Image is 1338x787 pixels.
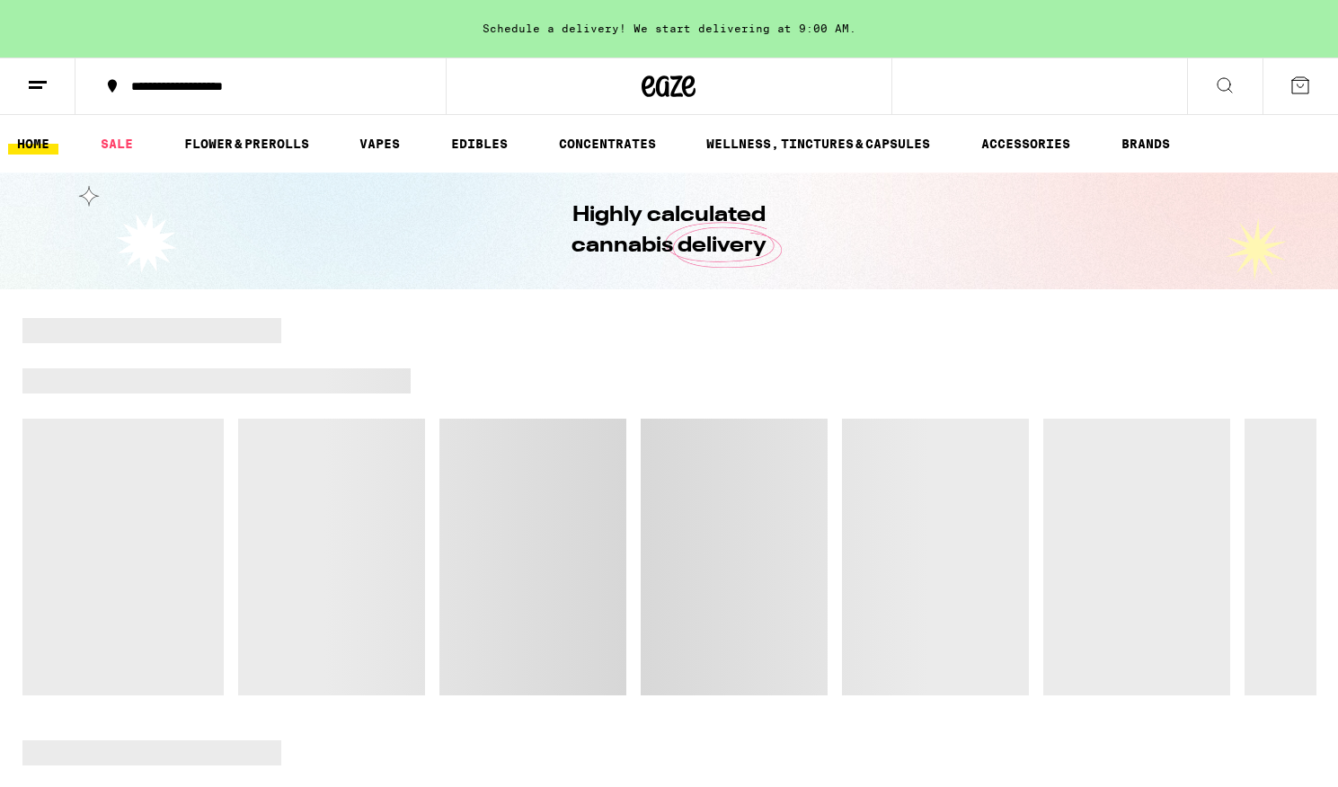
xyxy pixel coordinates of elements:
a: WELLNESS, TINCTURES & CAPSULES [697,133,939,155]
a: VAPES [350,133,409,155]
a: SALE [92,133,142,155]
a: EDIBLES [442,133,517,155]
h1: Highly calculated cannabis delivery [521,200,818,261]
a: BRANDS [1112,133,1179,155]
a: FLOWER & PREROLLS [175,133,318,155]
a: CONCENTRATES [550,133,665,155]
a: ACCESSORIES [972,133,1079,155]
a: HOME [8,133,58,155]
